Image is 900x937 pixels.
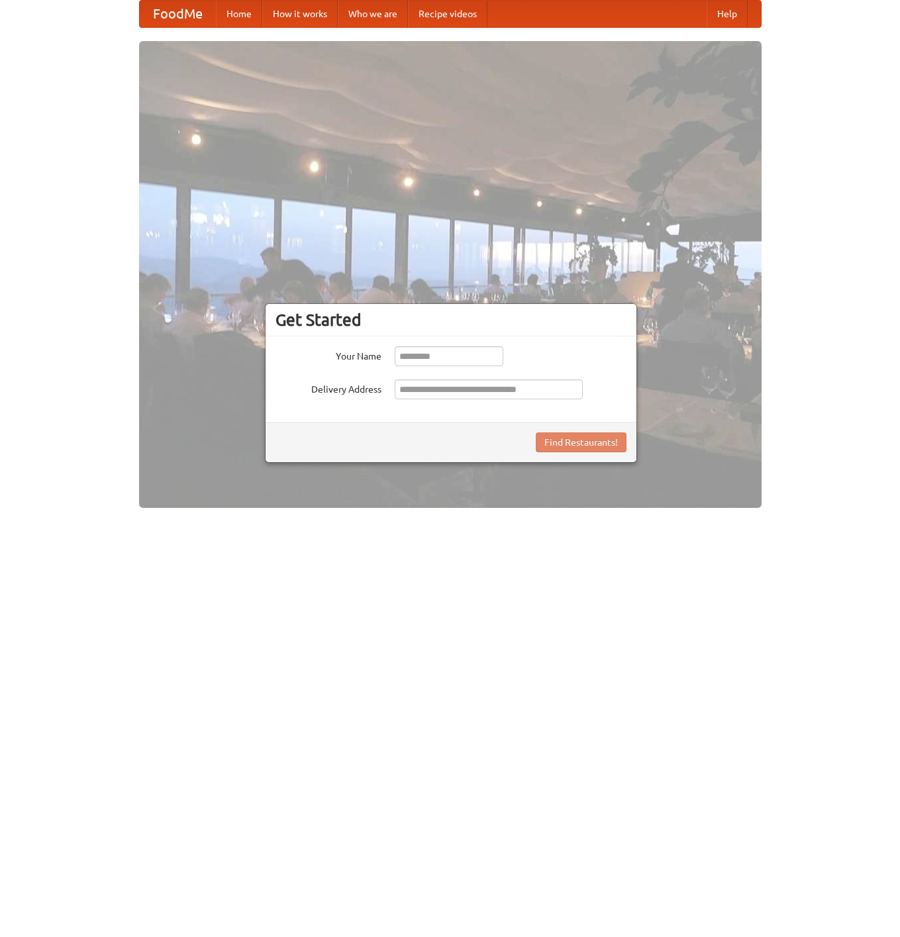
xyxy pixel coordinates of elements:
[338,1,408,27] a: Who we are
[275,379,381,396] label: Delivery Address
[536,432,626,452] button: Find Restaurants!
[216,1,262,27] a: Home
[275,310,626,330] h3: Get Started
[707,1,748,27] a: Help
[140,1,216,27] a: FoodMe
[275,346,381,363] label: Your Name
[262,1,338,27] a: How it works
[408,1,487,27] a: Recipe videos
